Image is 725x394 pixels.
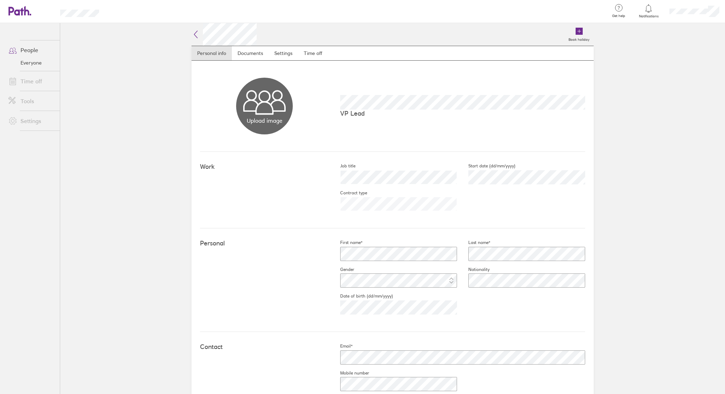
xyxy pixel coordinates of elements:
h4: Contact [200,343,329,351]
a: Book holiday [564,23,594,46]
a: Documents [232,46,269,60]
label: Nationality [457,267,490,272]
a: Settings [269,46,298,60]
p: VP Lead [340,110,585,117]
a: Time off [3,74,60,88]
label: Start date (dd/mm/yyyy) [457,163,515,169]
a: People [3,43,60,57]
label: Contract type [329,190,367,196]
span: Notifications [637,14,660,18]
label: First name* [329,240,362,245]
a: Everyone [3,57,60,68]
label: Book holiday [564,35,594,42]
a: Settings [3,114,60,128]
a: Time off [298,46,328,60]
a: Personal info [192,46,232,60]
h4: Personal [200,240,329,247]
label: Mobile number [329,370,369,376]
a: Tools [3,94,60,108]
label: Email* [329,343,353,349]
span: Get help [607,14,630,18]
a: Notifications [637,4,660,18]
h4: Work [200,163,329,171]
label: Gender [329,267,354,272]
label: Date of birth (dd/mm/yyyy) [329,293,393,299]
label: Job title [329,163,355,169]
label: Last name* [457,240,490,245]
